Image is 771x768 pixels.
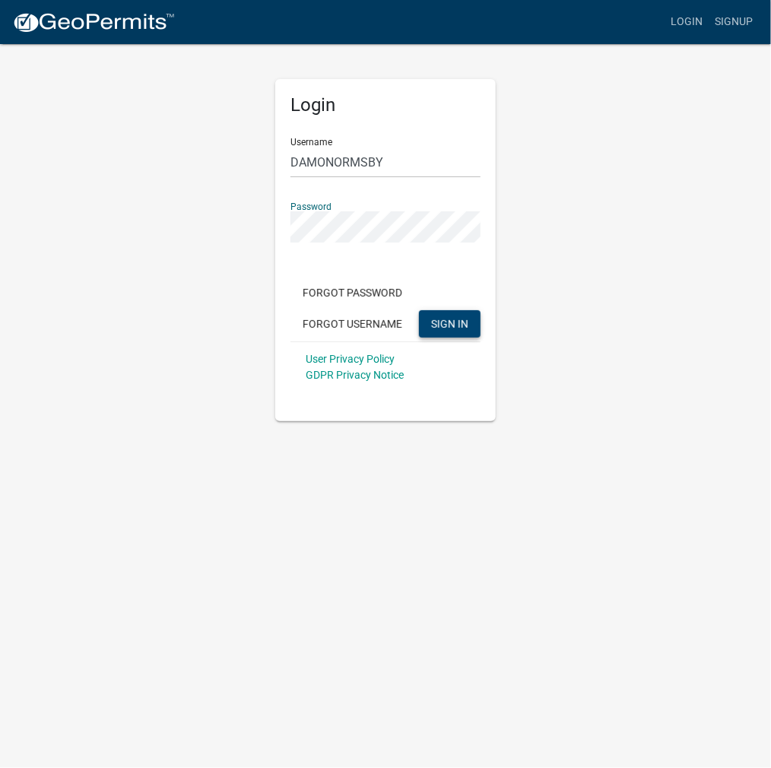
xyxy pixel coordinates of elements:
[431,317,468,329] span: SIGN IN
[306,369,404,381] a: GDPR Privacy Notice
[419,310,481,338] button: SIGN IN
[665,8,709,36] a: Login
[290,310,414,338] button: Forgot Username
[290,94,481,116] h5: Login
[709,8,759,36] a: Signup
[306,353,395,365] a: User Privacy Policy
[290,279,414,306] button: Forgot Password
